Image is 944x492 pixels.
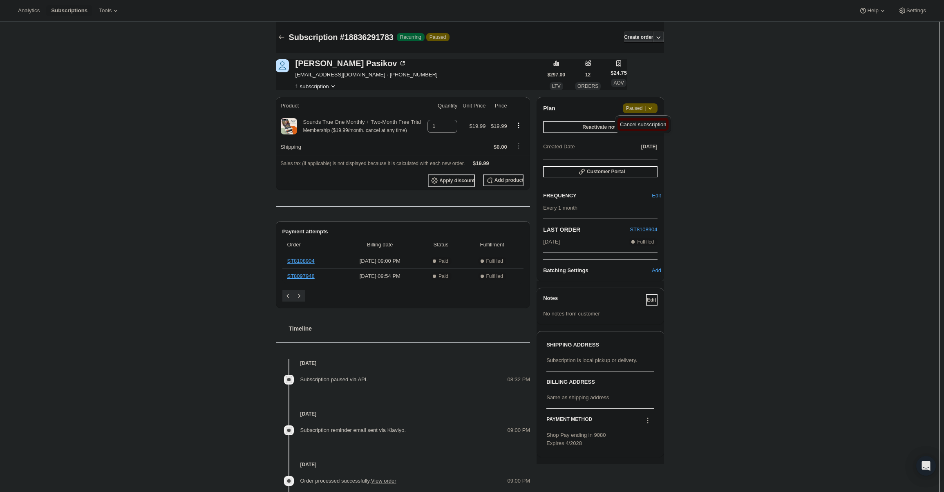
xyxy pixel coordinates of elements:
[543,205,577,211] span: Every 1 month
[344,257,416,265] span: [DATE] · 09:00 PM
[611,69,627,77] span: $24.75
[543,226,630,234] h2: LAST ORDER
[508,477,530,485] span: 09:00 PM
[620,121,666,127] span: Cancel subscription
[276,97,425,115] th: Product
[281,161,465,166] span: Sales tax (if applicable) is not displayed because it is calculated with each new order.
[646,294,658,306] button: Edit
[543,294,646,306] h3: Notes
[546,341,654,349] h3: SHIPPING ADDRESS
[652,192,661,200] span: Edit
[344,241,416,249] span: Billing date
[282,236,341,254] th: Order
[577,83,598,89] span: ORDERS
[400,34,421,40] span: Recurring
[854,5,891,16] button: Help
[548,72,565,78] span: $297.00
[276,359,530,367] h4: [DATE]
[428,174,475,187] button: Apply discount
[276,31,287,43] button: Subscriptions
[51,7,87,14] span: Subscriptions
[465,241,519,249] span: Fulfillment
[439,177,475,184] span: Apply discount
[281,118,297,134] img: product img
[18,7,40,14] span: Analytics
[289,324,530,333] h2: Timeline
[297,118,421,134] div: Sounds True One Monthly + Two-Month Free Trial
[867,7,878,14] span: Help
[651,264,662,277] button: Add
[582,69,594,81] button: 12
[470,123,486,129] span: $19.99
[543,238,560,246] span: [DATE]
[548,69,565,81] button: $297.00
[300,427,406,433] span: Subscription reminder email sent via Klaviyo.
[46,5,92,16] button: Subscriptions
[613,80,624,86] span: AOV
[644,105,646,112] span: |
[295,71,438,79] span: [EMAIL_ADDRESS][DOMAIN_NAME] · [PHONE_NUMBER]
[473,160,489,166] span: $19.99
[494,144,507,150] span: $0.00
[295,59,407,67] div: [PERSON_NAME] Pasikov
[617,118,669,131] button: Cancel subscription
[641,143,658,150] span: [DATE]
[906,7,926,14] span: Settings
[438,258,448,264] span: Paid
[429,34,446,40] span: Paused
[552,83,561,89] span: LTV
[300,376,368,382] span: Subscription paused via API.
[546,432,606,446] span: Shop Pay ending in 9080 Expires 4/2028
[282,228,524,236] h2: Payment attempts
[483,174,523,186] button: Add product
[543,266,655,275] h6: Batching Settings
[508,426,530,434] span: 09:00 PM
[486,273,503,280] span: Fulfilled
[508,376,530,384] span: 08:32 PM
[276,138,425,156] th: Shipping
[371,478,396,484] a: View order
[486,258,503,264] span: Fulfilled
[582,124,618,130] span: Reactivate now
[421,241,461,249] span: Status
[585,72,591,78] span: 12
[626,104,654,112] span: Paused
[587,168,625,175] span: Customer Portal
[546,416,592,427] h3: PAYMENT METHOD
[287,258,315,264] a: ST8108904
[543,166,657,177] button: Customer Portal
[543,311,600,317] span: No notes from customer
[546,394,609,400] span: Same as shipping address
[916,456,936,476] div: Open Intercom Messenger
[99,7,112,14] span: Tools
[630,226,657,233] a: ST8108904
[282,290,524,302] nav: Pagination
[512,141,525,150] button: Shipping actions
[543,143,575,151] span: Created Date
[295,82,337,90] button: Product actions
[630,226,657,234] button: ST8108904
[512,121,525,130] button: Product actions
[94,5,125,16] button: Tools
[488,97,509,115] th: Price
[300,478,396,484] span: Order processed successfully.
[303,127,407,133] small: Membership ($19.99/month. cancel at any time)
[460,97,488,115] th: Unit Price
[494,177,523,183] span: Add product
[647,297,656,303] span: Edit
[543,104,555,112] h2: Plan
[543,192,655,200] h2: FREQUENCY
[287,273,315,279] a: ST8097948
[276,461,530,469] h4: [DATE]
[491,123,507,129] span: $19.99
[438,273,448,280] span: Paid
[344,272,416,280] span: [DATE] · 09:54 PM
[543,121,657,133] button: Reactivate now
[13,5,45,16] button: Analytics
[624,31,653,43] button: Create order
[425,97,460,115] th: Quantity
[546,378,654,386] h3: BILLING ADDRESS
[276,410,530,418] h4: [DATE]
[641,141,658,152] button: [DATE]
